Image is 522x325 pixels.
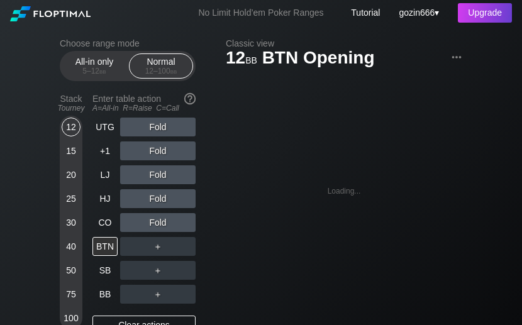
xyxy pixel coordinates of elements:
div: LJ [92,165,118,184]
div: Loading... [328,187,361,196]
div: 75 [62,285,81,304]
span: bb [170,67,177,75]
div: ▾ [396,6,440,19]
img: ellipsis.fd386fe8.svg [450,50,464,64]
span: bb [99,67,106,75]
div: +1 [92,141,118,160]
h2: Classic view [226,38,462,48]
div: Fold [120,213,196,232]
div: Normal [132,54,190,78]
div: 20 [62,165,81,184]
div: 12 [62,118,81,136]
div: BTN [92,237,118,256]
span: gozin666 [399,8,435,18]
span: bb [245,52,257,66]
div: ＋ [120,261,196,280]
div: HJ [92,189,118,208]
div: Stack [55,89,87,118]
div: Fold [120,189,196,208]
div: All-in only [65,54,123,78]
div: Enter table action [92,89,196,118]
div: SB [92,261,118,280]
div: ＋ [120,285,196,304]
div: 5 – 12 [68,67,121,75]
div: Tourney [55,104,87,113]
h2: Choose range mode [60,38,196,48]
div: ＋ [120,237,196,256]
div: 50 [62,261,81,280]
a: Tutorial [351,8,380,18]
span: BTN Opening [260,48,377,69]
div: No Limit Hold’em Poker Ranges [179,8,342,21]
span: 12 [224,48,259,69]
div: CO [92,213,118,232]
img: Floptimal logo [10,6,91,21]
div: 15 [62,141,81,160]
div: 12 – 100 [135,67,187,75]
div: A=All-in R=Raise C=Call [92,104,196,113]
div: UTG [92,118,118,136]
div: Fold [120,118,196,136]
div: Fold [120,141,196,160]
div: 30 [62,213,81,232]
div: Upgrade [458,3,512,23]
img: help.32db89a4.svg [183,92,197,106]
div: BB [92,285,118,304]
div: Fold [120,165,196,184]
div: 25 [62,189,81,208]
div: 40 [62,237,81,256]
